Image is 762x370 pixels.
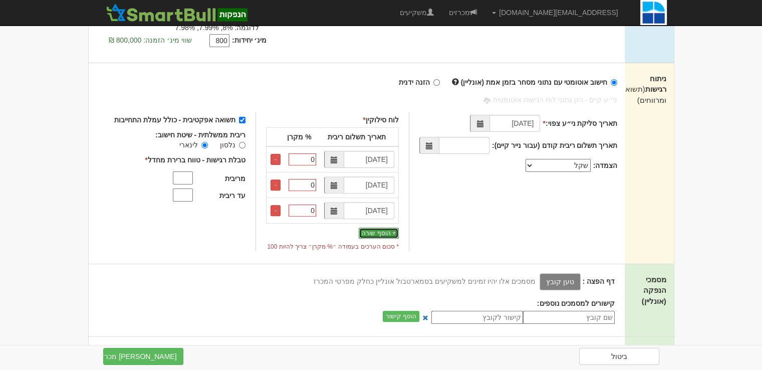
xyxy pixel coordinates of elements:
input: חישוב אוטומטי עם נתוני מסחר בזמן אמת (אונליין) [611,79,617,86]
input: קישור לקובץ [431,311,523,324]
a: - [271,205,281,216]
a: ביטול [579,348,659,365]
a: - [271,179,281,191]
input: נלסון [239,142,245,148]
label: עד ריבית [219,191,245,201]
label: נלסון [220,140,235,150]
label: תאריך תשלום ריבית קודם (עבור נייר קיים): [492,140,617,150]
input: שם קובץ [523,311,615,324]
label: מינ׳ יחידות: [232,35,267,45]
th: % מקרן [283,128,315,146]
button: הוסף קישור [383,311,419,322]
label: מסמכי הנפקה (אונליין) [632,274,666,306]
label: לוח סילוקין [363,115,399,125]
label: מריבית [225,173,245,183]
th: תאריך תשלום ריבית [324,128,390,146]
span: לדוגמה: 8%, 7.99%, 7.98% [175,24,259,32]
strong: קישורים למסמכים נוספים: [537,299,615,307]
label: ריבית ממשלתית - שיטת חישוב: [155,130,245,140]
button: [PERSON_NAME] מכרז [103,348,183,365]
strong: הזנה ידנית [399,78,430,86]
button: + הוסף שורה [359,228,399,239]
label: לינארי [179,140,208,150]
span: מסמכים אלו יהיו זמינים למשקיעים בסמארטבול אונליין כחלק מפרטי המכרז [314,277,536,285]
input: לינארי [201,142,208,148]
p: טבלת רגישות - טווח ברירת מחדל [145,155,245,165]
strong: דף הפצה : [583,277,615,285]
span: שווי מינ׳ הזמנה: 800,000 ₪ [109,36,192,44]
label: ניתוח רגישות [632,73,666,105]
strong: חישוב אוטומטי עם נתוני מסחר בזמן אמת (אונליין) [461,78,608,86]
input: תשואה אפקטיבית - כולל עמלת התחייבות [239,117,245,123]
a: - [271,154,281,165]
label: תשואה אפקטיבית - כולל עמלת התחייבות [114,115,245,125]
span: (תשואות ומרווחים) [618,85,666,104]
span: * סכום הערכים בעמודה ״% מקרן״ צריך להיות 100 [266,239,399,251]
label: הצמדה: [593,160,618,170]
input: הזנה ידנית [433,79,440,86]
label: טען קובץ [540,273,581,290]
label: תאריך סליקת ני״ע צפוי: [543,118,617,128]
img: SmartBull Logo [103,3,250,23]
